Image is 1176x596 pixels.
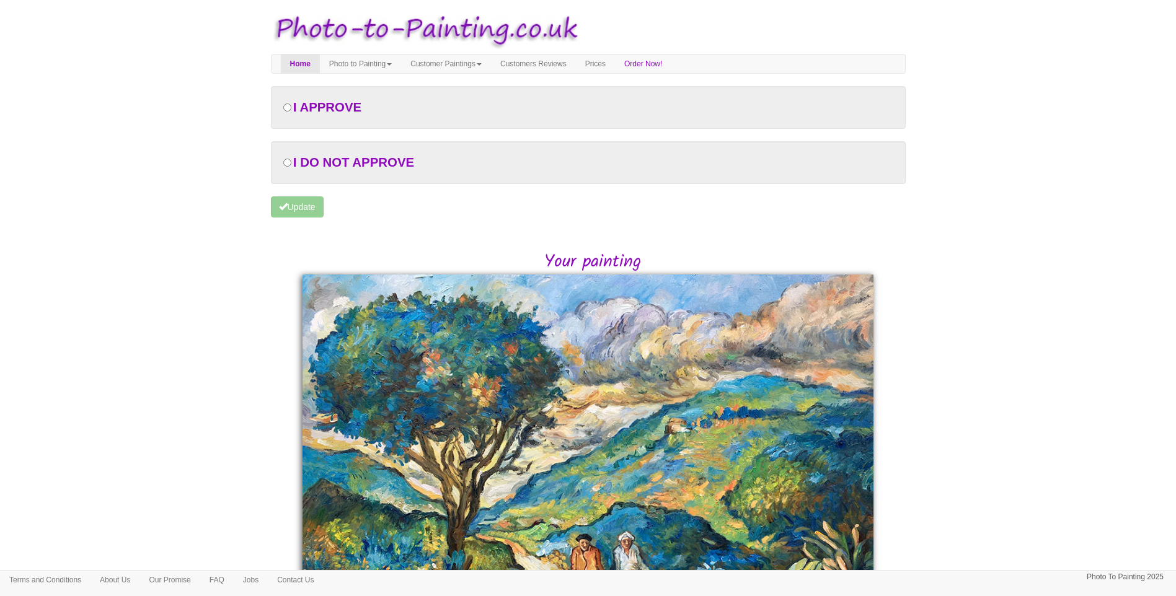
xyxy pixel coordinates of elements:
[281,55,320,73] a: Home
[401,55,491,73] a: Customer Paintings
[1087,571,1164,584] p: Photo To Painting 2025
[139,571,200,589] a: Our Promise
[293,156,414,169] span: I DO NOT APPROVE
[200,571,234,589] a: FAQ
[320,55,401,73] a: Photo to Painting
[280,253,906,272] h2: Your painting
[234,571,268,589] a: Jobs
[576,55,615,73] a: Prices
[491,55,576,73] a: Customers Reviews
[293,100,361,114] span: I APPROVE
[91,571,139,589] a: About Us
[268,571,323,589] a: Contact Us
[265,6,582,54] img: Photo to Painting
[615,55,671,73] a: Order Now!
